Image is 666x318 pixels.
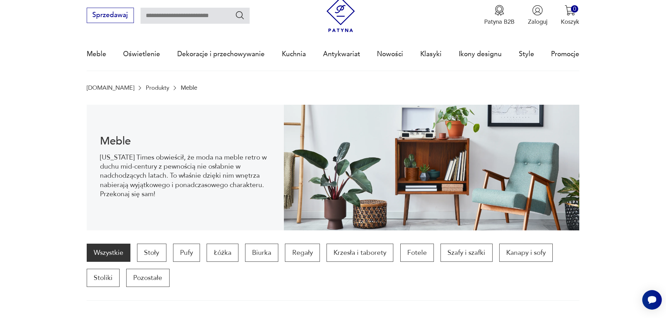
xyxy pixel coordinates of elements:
[484,18,515,26] p: Patyna B2B
[137,244,166,262] a: Stoły
[207,244,238,262] a: Łóżka
[561,18,579,26] p: Koszyk
[561,5,579,26] button: 0Koszyk
[177,38,265,70] a: Dekoracje i przechowywanie
[126,269,169,287] a: Pozostałe
[484,5,515,26] button: Patyna B2B
[87,269,120,287] a: Stoliki
[235,10,245,20] button: Szukaj
[484,5,515,26] a: Ikona medaluPatyna B2B
[282,38,306,70] a: Kuchnia
[459,38,502,70] a: Ikony designu
[327,244,393,262] a: Krzesła i taborety
[551,38,579,70] a: Promocje
[377,38,403,70] a: Nowości
[146,84,169,91] a: Produkty
[100,153,270,199] p: [US_STATE] Times obwieścił, że moda na meble retro w duchu mid-century z pewnością nie osłabnie w...
[519,38,534,70] a: Style
[87,244,130,262] a: Wszystkie
[87,84,134,91] a: [DOMAIN_NAME]
[571,5,578,13] div: 0
[528,5,547,26] button: Zaloguj
[87,38,106,70] a: Meble
[100,136,270,146] h1: Meble
[87,8,134,23] button: Sprzedawaj
[420,38,442,70] a: Klasyki
[173,244,200,262] a: Pufy
[87,13,134,19] a: Sprzedawaj
[181,84,197,91] p: Meble
[441,244,492,262] a: Szafy i szafki
[528,18,547,26] p: Zaloguj
[400,244,434,262] a: Fotele
[323,38,360,70] a: Antykwariat
[642,290,662,310] iframe: Smartsupp widget button
[532,5,543,16] img: Ikonka użytkownika
[123,38,160,70] a: Oświetlenie
[284,105,580,230] img: Meble
[499,244,553,262] a: Kanapy i sofy
[494,5,505,16] img: Ikona medalu
[245,244,278,262] a: Biurka
[285,244,320,262] a: Regały
[565,5,575,16] img: Ikona koszyka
